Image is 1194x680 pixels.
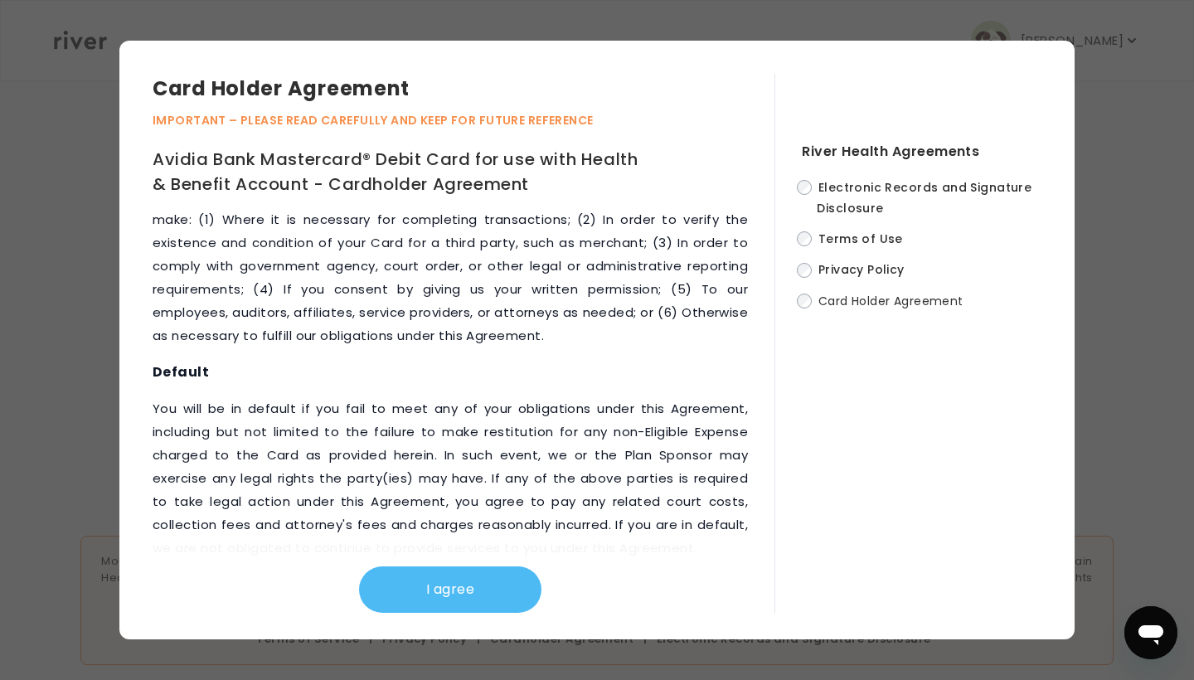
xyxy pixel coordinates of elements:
h3: Default [153,361,748,384]
h1: Avidia Bank Mastercard® Debit Card for use with Health & Benefit Account - Cardholder Agreement [153,147,650,197]
p: IMPORTANT – PLEASE READ CAREFULLY AND KEEP FOR FUTURE REFERENCE [153,110,774,130]
p: You authorize us to make from time to time such credit, employment, and investigative inquiries a... [153,138,748,347]
h4: River Health Agreements [802,140,1041,163]
span: Terms of Use [818,231,903,247]
h3: Card Holder Agreement [153,74,774,104]
button: I agree [359,566,541,613]
span: Electronic Records and Signature Disclosure [817,179,1031,216]
span: Privacy Policy [818,262,905,279]
span: Card Holder Agreement [818,293,963,309]
iframe: Button to launch messaging window [1124,606,1177,659]
p: You will be in default if you fail to meet any of your obligations under this Agreement, includin... [153,397,748,560]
